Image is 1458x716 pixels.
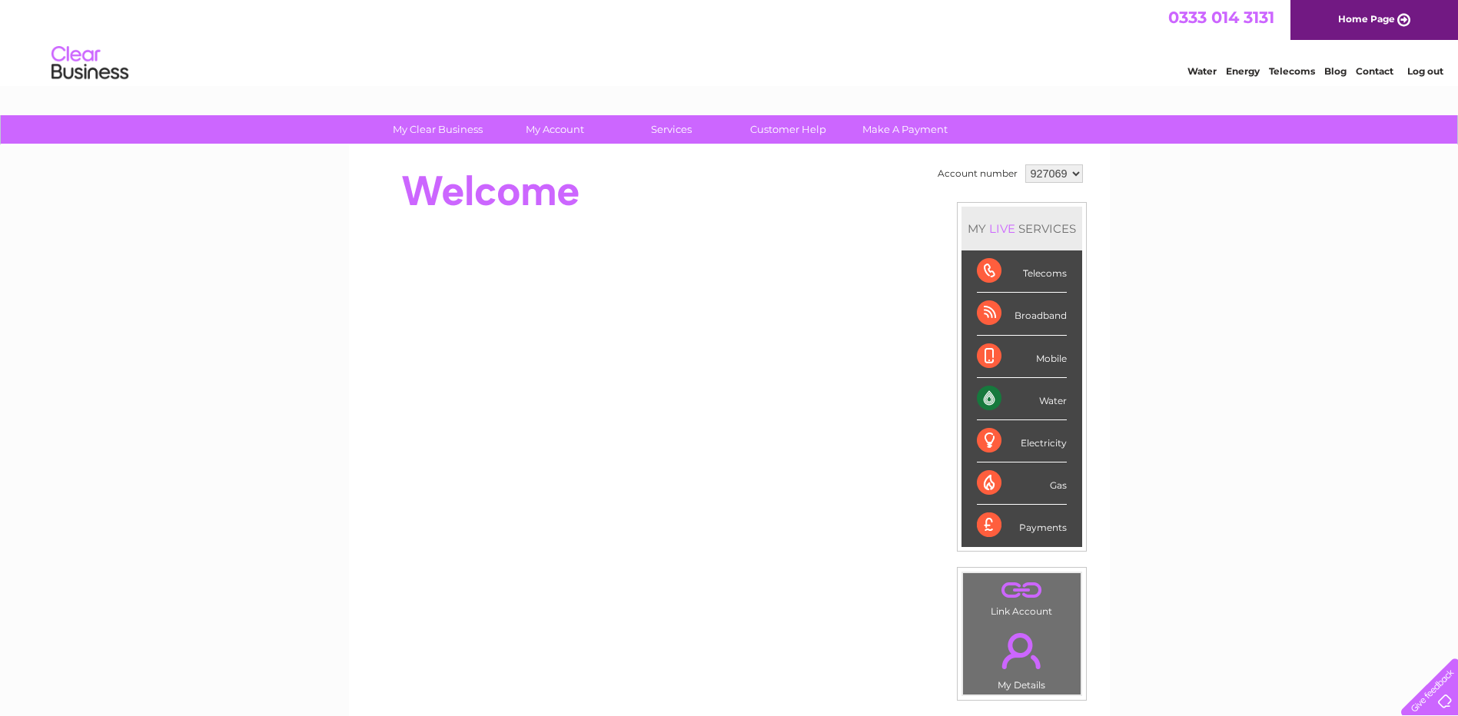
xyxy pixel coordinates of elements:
a: . [967,577,1077,604]
div: LIVE [986,221,1018,236]
td: Account number [934,161,1021,187]
div: Clear Business is a trading name of Verastar Limited (registered in [GEOGRAPHIC_DATA] No. 3667643... [367,8,1093,75]
td: Link Account [962,572,1081,621]
div: Gas [977,462,1067,505]
a: 0333 014 3131 [1168,8,1274,27]
a: Water [1187,65,1217,77]
a: Make A Payment [842,115,968,144]
a: Customer Help [725,115,852,144]
a: Telecoms [1269,65,1315,77]
a: Log out [1407,65,1443,77]
div: Mobile [977,336,1067,378]
a: My Account [491,115,618,144]
td: My Details [962,620,1081,695]
div: Telecoms [977,250,1067,293]
a: Energy [1226,65,1260,77]
a: Blog [1324,65,1347,77]
a: My Clear Business [374,115,501,144]
div: Water [977,378,1067,420]
div: Electricity [977,420,1067,462]
div: Broadband [977,293,1067,335]
a: Contact [1356,65,1393,77]
div: Payments [977,505,1067,546]
a: . [967,624,1077,678]
a: Services [608,115,735,144]
div: MY SERVICES [961,207,1082,250]
img: logo.png [51,40,129,87]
